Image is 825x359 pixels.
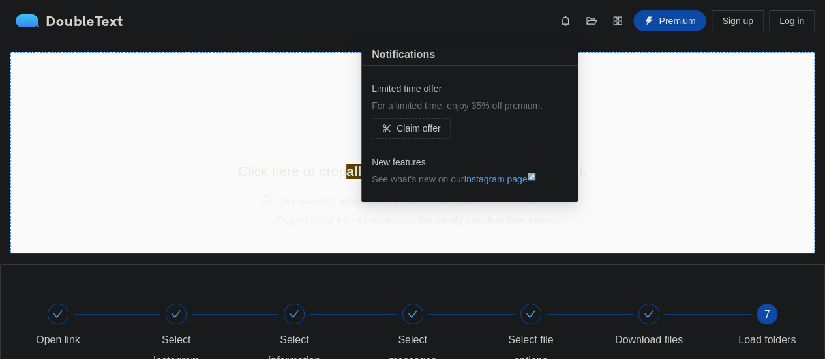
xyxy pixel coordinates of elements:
span: thunderbolt [644,16,653,27]
button: scissorClaim offer [372,118,451,139]
span: Premium [659,14,695,28]
div: Open link [36,330,80,351]
div: Open link [20,304,138,351]
span: appstore [608,16,627,26]
span: For a limited time, enjoy 35% off premium. [372,100,543,111]
span: safety-certificate [260,195,272,207]
a: Instagram page↗ [464,174,535,184]
span: folder-open [582,16,601,26]
span: check [644,309,654,319]
span: scissor [382,124,391,134]
div: DoubleText [16,14,123,27]
span: Claim offer [397,121,440,136]
span: Sign up [722,14,753,28]
span: 7 [764,309,770,320]
div: See what's new on our . [372,172,567,186]
img: logo [16,14,46,27]
button: bell [555,10,576,31]
span: bell [556,16,575,26]
button: thunderboltPremium [633,10,706,31]
div: Download files [615,330,683,351]
span: check [289,309,299,319]
button: Sign up [712,10,763,31]
h4: Limited time offer [372,81,567,96]
button: appstore [607,10,628,31]
span: check [408,309,418,319]
span: Regardless of internet connection, this usually takes less than a minute . [277,214,564,225]
a: logoDoubleText [16,14,123,27]
button: Log in [769,10,815,31]
sup: ↗ [528,173,536,180]
h4: New features [372,155,567,169]
div: 7Load folders [729,304,805,351]
div: Load folders [738,330,796,351]
h4: Your data isn't uploaded to the internet, only loaded into your browser. [277,194,564,208]
span: check [171,309,181,319]
div: Download files [611,304,729,351]
span: check [526,309,536,319]
h5: Notifications [372,47,567,63]
strong: all unzipped [346,164,425,179]
button: folder-open [581,10,602,31]
h2: Click here or drop folders to this area to load. [238,160,587,182]
span: Log in [779,14,804,28]
span: check [53,309,63,319]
